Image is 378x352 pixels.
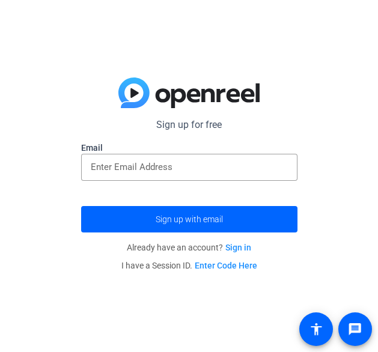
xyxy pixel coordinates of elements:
[348,322,362,336] mat-icon: message
[81,118,297,132] p: Sign up for free
[225,243,251,252] a: Sign in
[309,322,323,336] mat-icon: accessibility
[127,243,251,252] span: Already have an account?
[195,261,257,270] a: Enter Code Here
[91,160,288,174] input: Enter Email Address
[121,261,257,270] span: I have a Session ID.
[81,142,297,154] label: Email
[118,77,260,109] img: blue-gradient.svg
[81,206,297,232] button: Sign up with email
